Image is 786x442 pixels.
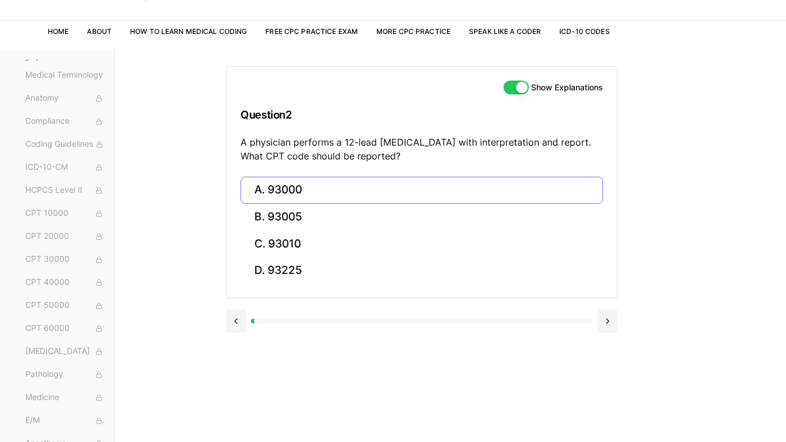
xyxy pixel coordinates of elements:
[21,66,110,85] button: Medical Terminology
[21,89,110,108] button: Anatomy
[25,414,105,427] span: E/M
[25,299,105,312] span: CPT 50000
[25,92,105,105] span: Anatomy
[25,253,105,266] span: CPT 30000
[21,181,110,200] button: HCPCS Level II
[21,273,110,292] button: CPT 40000
[25,345,105,358] span: [MEDICAL_DATA]
[25,368,105,381] span: Pathology
[25,207,105,220] span: CPT 10000
[25,138,105,151] span: Coding Guidelines
[130,27,247,36] a: How to Learn Medical Coding
[25,230,105,243] span: CPT 20000
[25,322,105,335] span: CPT 60000
[21,227,110,246] button: CPT 20000
[21,365,110,384] button: Pathology
[25,391,105,404] span: Medicine
[25,161,105,174] span: ICD-10-CM
[21,319,110,338] button: CPT 60000
[87,27,112,36] a: About
[25,184,105,197] span: HCPCS Level II
[469,27,541,36] a: Speak Like a Coder
[559,27,609,36] a: ICD-10 Codes
[48,27,68,36] a: Home
[265,27,358,36] a: Free CPC Practice Exam
[21,158,110,177] button: ICD-10-CM
[21,204,110,223] button: CPT 10000
[241,257,603,284] button: D. 93225
[21,342,110,361] button: [MEDICAL_DATA]
[21,135,110,154] button: Coding Guidelines
[21,411,110,430] button: E/M
[21,388,110,407] button: Medicine
[241,135,603,163] p: A physician performs a 12-lead [MEDICAL_DATA] with interpretation and report. What CPT code shoul...
[376,27,451,36] a: More CPC Practice
[25,276,105,289] span: CPT 40000
[21,250,110,269] button: CPT 30000
[241,204,603,231] button: B. 93005
[21,296,110,315] button: CPT 50000
[241,98,603,132] h3: Question 2
[241,177,603,204] button: A. 93000
[25,69,105,82] span: Medical Terminology
[531,83,603,92] label: Show Explanations
[241,230,603,257] button: C. 93010
[21,112,110,131] button: Compliance
[25,115,105,128] span: Compliance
